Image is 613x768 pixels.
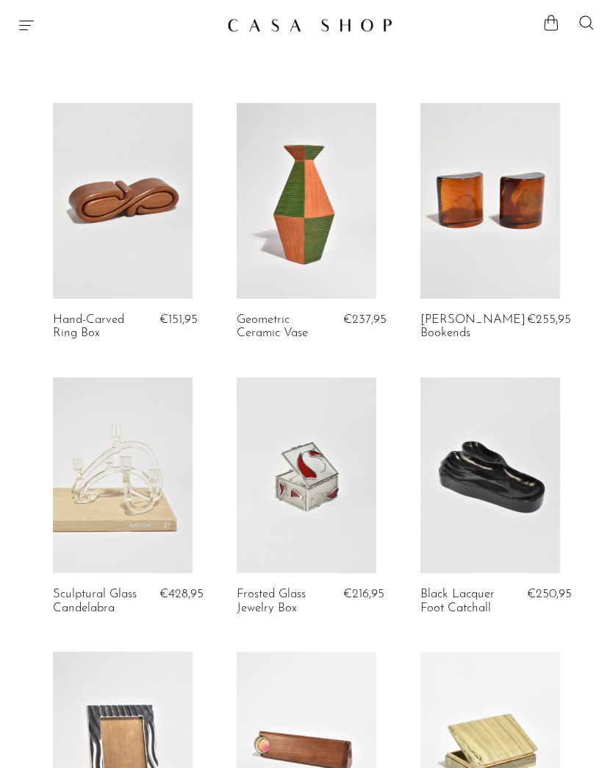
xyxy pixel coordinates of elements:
span: €237,95 [343,313,387,326]
span: €216,95 [343,588,384,600]
span: €428,95 [159,588,204,600]
a: Sculptural Glass Candelabra [53,588,142,615]
a: Geometric Ceramic Vase [237,313,326,341]
span: €250,95 [527,588,572,600]
a: [PERSON_NAME] Bookends [420,313,526,341]
span: €151,95 [159,313,198,326]
a: Hand-Carved Ring Box [53,313,142,341]
span: €255,95 [527,313,571,326]
a: Frosted Glass Jewelry Box [237,588,326,615]
a: Black Lacquer Foot Catchall [420,588,509,615]
button: Menu [18,16,35,34]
